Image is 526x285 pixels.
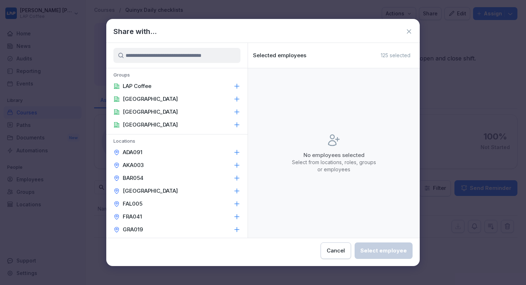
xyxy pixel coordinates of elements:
p: Select from locations, roles, groups or employees [291,159,377,173]
p: GRA019 [123,226,143,233]
p: Locations [106,138,248,146]
p: No employees selected [291,152,377,159]
p: AKA003 [123,162,144,169]
button: Select employee [355,242,413,259]
button: Cancel [321,242,351,259]
p: 125 selected [381,52,410,59]
p: [GEOGRAPHIC_DATA] [123,187,178,195]
p: ADA091 [123,149,142,156]
div: Select employee [360,247,407,255]
p: BAR054 [123,175,143,182]
p: [GEOGRAPHIC_DATA] [123,121,178,128]
p: LAP Coffee [123,83,151,90]
p: FAL005 [123,200,142,207]
h1: Share with... [113,26,157,37]
p: [GEOGRAPHIC_DATA] [123,108,178,116]
div: Cancel [327,247,345,255]
p: Groups [106,72,248,80]
p: FRA041 [123,213,142,220]
p: Selected employees [253,52,306,59]
p: [GEOGRAPHIC_DATA] [123,95,178,103]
